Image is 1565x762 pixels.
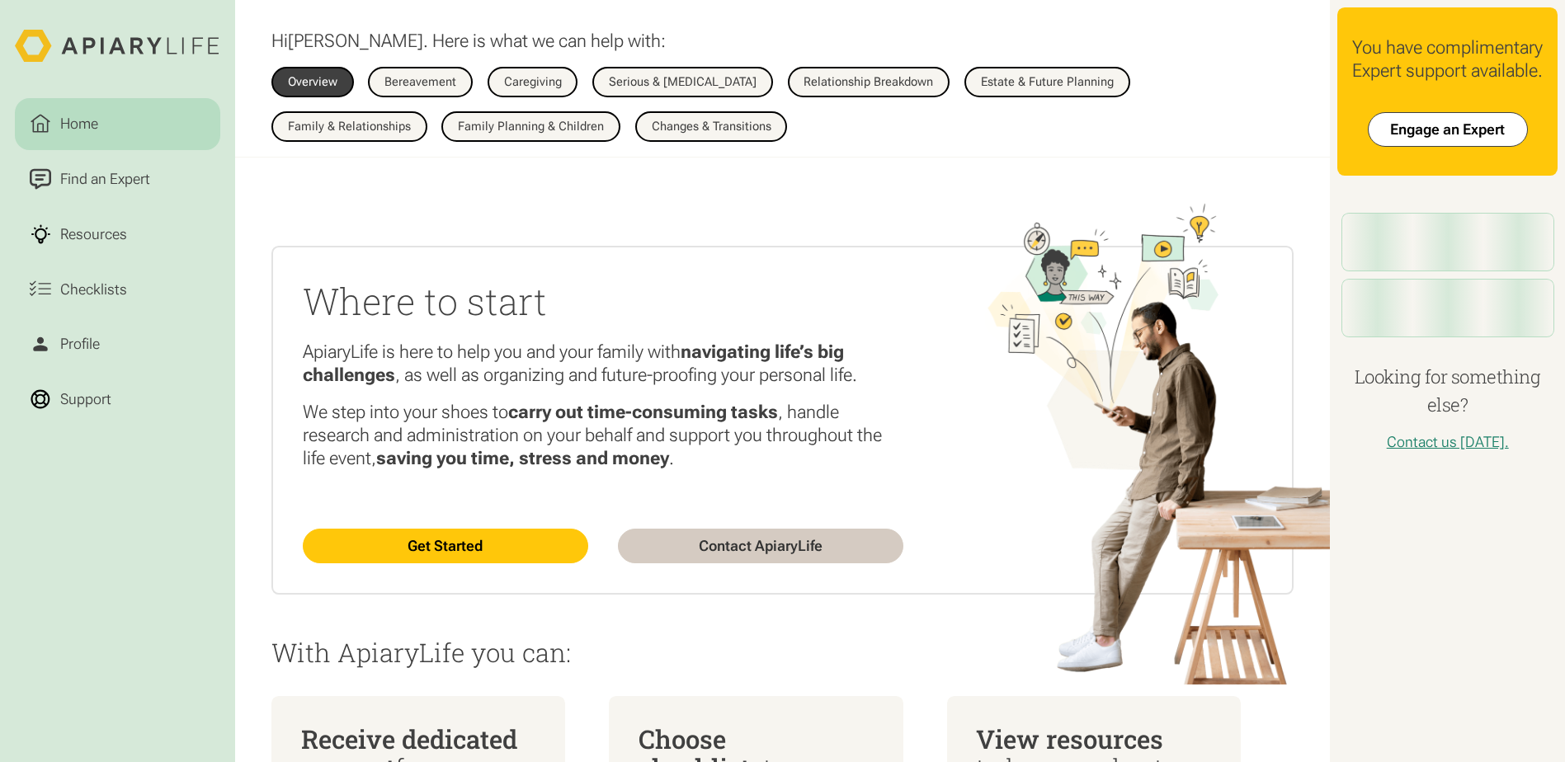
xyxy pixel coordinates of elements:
[271,67,354,96] a: Overview
[635,111,788,141] a: Changes & Transitions
[618,529,903,563] a: Contact ApiaryLife
[1337,363,1558,418] h4: Looking for something else?
[303,529,588,563] a: Get Started
[1352,36,1543,82] div: You have complimentary Expert support available.
[458,120,604,133] div: Family Planning & Children
[57,168,154,190] div: Find an Expert
[57,278,131,300] div: Checklists
[288,30,423,51] span: [PERSON_NAME]
[15,98,220,149] a: Home
[652,120,771,133] div: Changes & Transitions
[271,30,666,53] p: Hi . Here is what we can help with:
[15,264,220,315] a: Checklists
[303,341,903,387] p: ApiaryLife is here to help you and your family with , as well as organizing and future-proofing y...
[788,67,950,96] a: Relationship Breakdown
[15,153,220,205] a: Find an Expert
[592,67,773,96] a: Serious & [MEDICAL_DATA]
[1387,433,1509,450] a: Contact us [DATE].
[981,76,1114,88] div: Estate & Future Planning
[271,111,427,141] a: Family & Relationships
[271,638,1294,666] p: With ApiaryLife you can:
[964,67,1130,96] a: Estate & Future Planning
[441,111,620,141] a: Family Planning & Children
[303,276,903,326] h2: Where to start
[368,67,473,96] a: Bereavement
[15,374,220,425] a: Support
[57,113,102,135] div: Home
[57,388,115,411] div: Support
[508,401,778,422] strong: carry out time-consuming tasks
[804,76,933,88] div: Relationship Breakdown
[15,209,220,260] a: Resources
[976,722,1163,755] span: View resources
[376,447,669,468] strong: saving you time, stress and money
[57,223,131,246] div: Resources
[504,76,562,88] div: Caregiving
[15,318,220,369] a: Profile
[288,120,411,133] div: Family & Relationships
[609,76,757,88] div: Serious & [MEDICAL_DATA]
[384,76,456,88] div: Bereavement
[488,67,578,96] a: Caregiving
[303,341,844,385] strong: navigating life’s big challenges
[303,401,903,469] p: We step into your shoes to , handle research and administration on your behalf and support you th...
[57,333,104,355] div: Profile
[1368,112,1528,147] a: Engage an Expert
